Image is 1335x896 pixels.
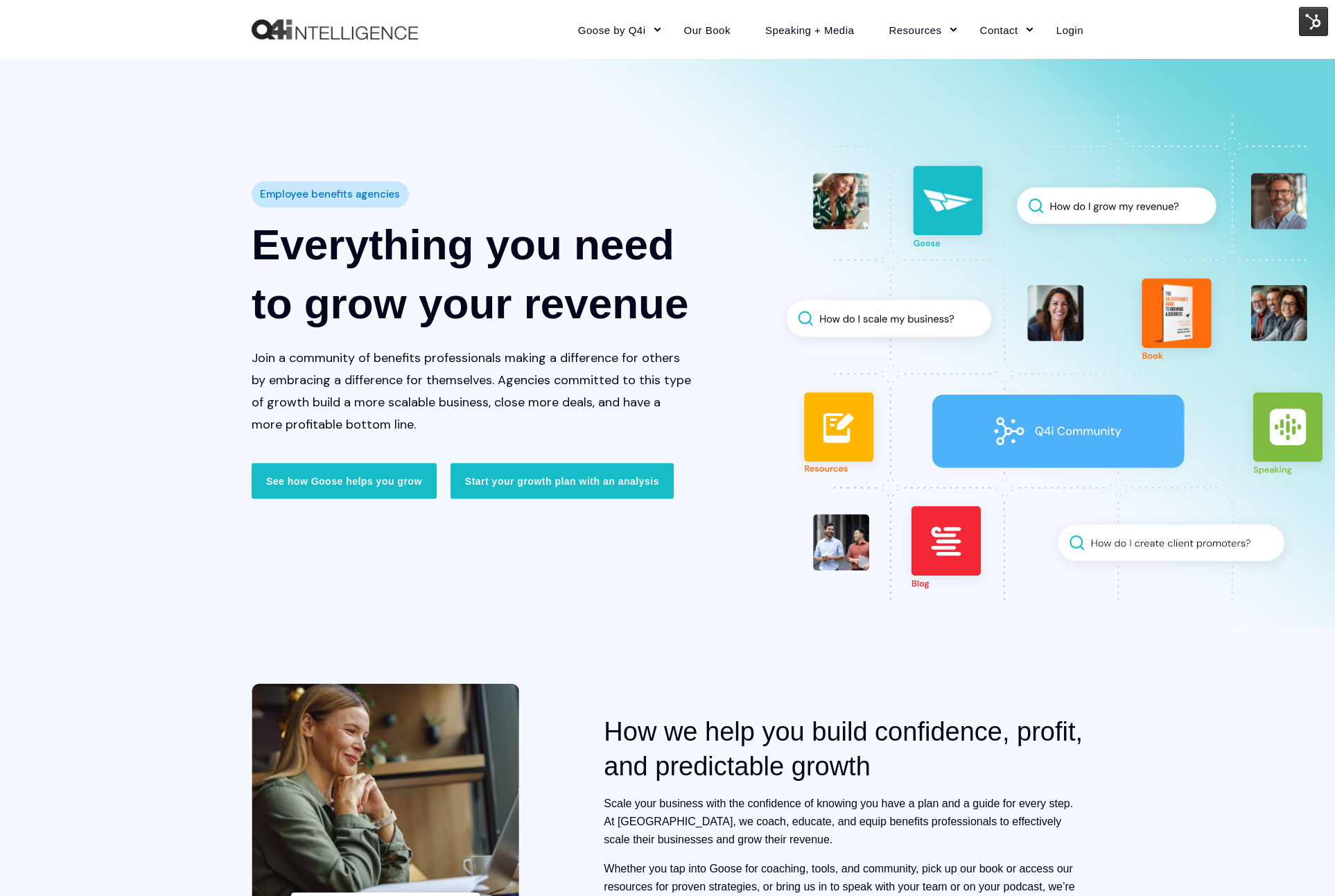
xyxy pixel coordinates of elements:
[1299,7,1328,36] img: HubSpot Tools Menu Toggle
[252,19,418,40] a: Back to Home
[252,347,692,436] p: Join a community of benefits professionals making a difference for others by embracing a differen...
[252,215,692,333] h1: Everything you need to grow your revenue
[604,795,1083,849] p: Scale your business with the confidence of knowing you have a plan and a guide for every step. At...
[252,463,437,499] a: See how Goose helps you grow
[252,19,418,40] img: Q4intelligence, LLC logo
[604,714,1083,784] h2: How we help you build confidence, profit, and predictable growth
[260,184,400,205] span: Employee benefits agencies
[451,463,674,499] a: Start your growth plan with an analysis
